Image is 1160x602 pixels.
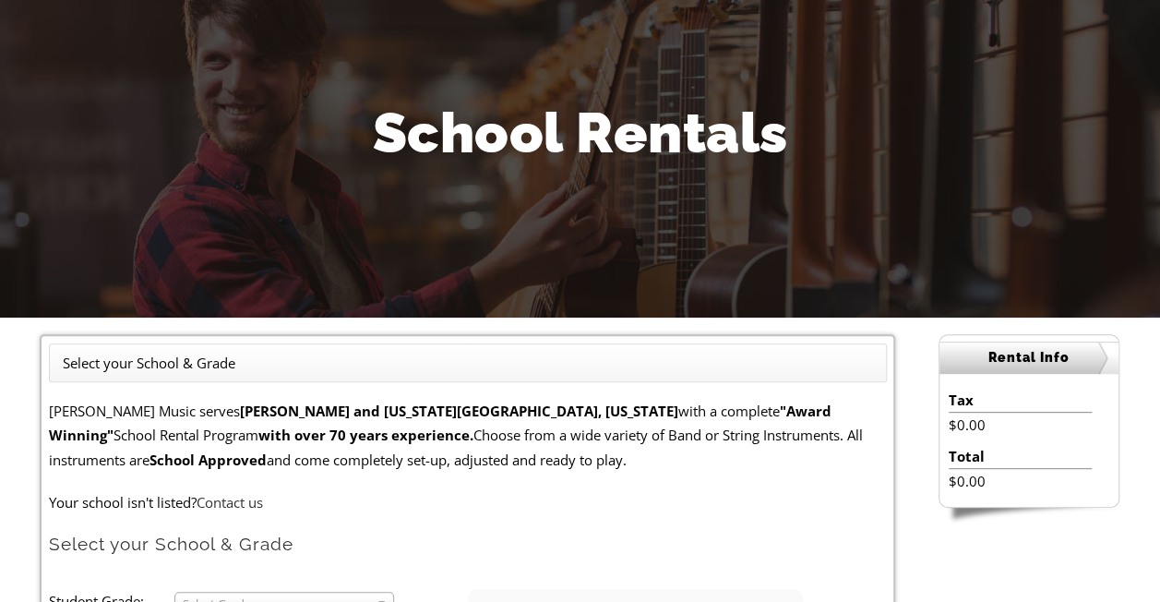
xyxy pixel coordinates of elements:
a: Contact us [197,493,263,512]
h1: School Rentals [41,94,1120,172]
h2: Rental Info [939,342,1118,374]
li: $0.00 [949,413,1092,437]
img: sidebar-footer.png [939,508,1119,524]
li: Select your School & Grade [63,351,235,375]
strong: with over 70 years experience. [258,426,473,444]
strong: [PERSON_NAME] and [US_STATE][GEOGRAPHIC_DATA], [US_STATE] [240,402,678,420]
p: [PERSON_NAME] Music serves with a complete School Rental Program Choose from a wide variety of Ba... [49,399,887,472]
strong: School Approved [149,451,267,469]
h2: Select your School & Grade [49,533,887,556]
p: Your school isn't listed? [49,490,887,514]
li: Total [949,444,1092,469]
li: $0.00 [949,469,1092,493]
li: Tax [949,388,1092,413]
